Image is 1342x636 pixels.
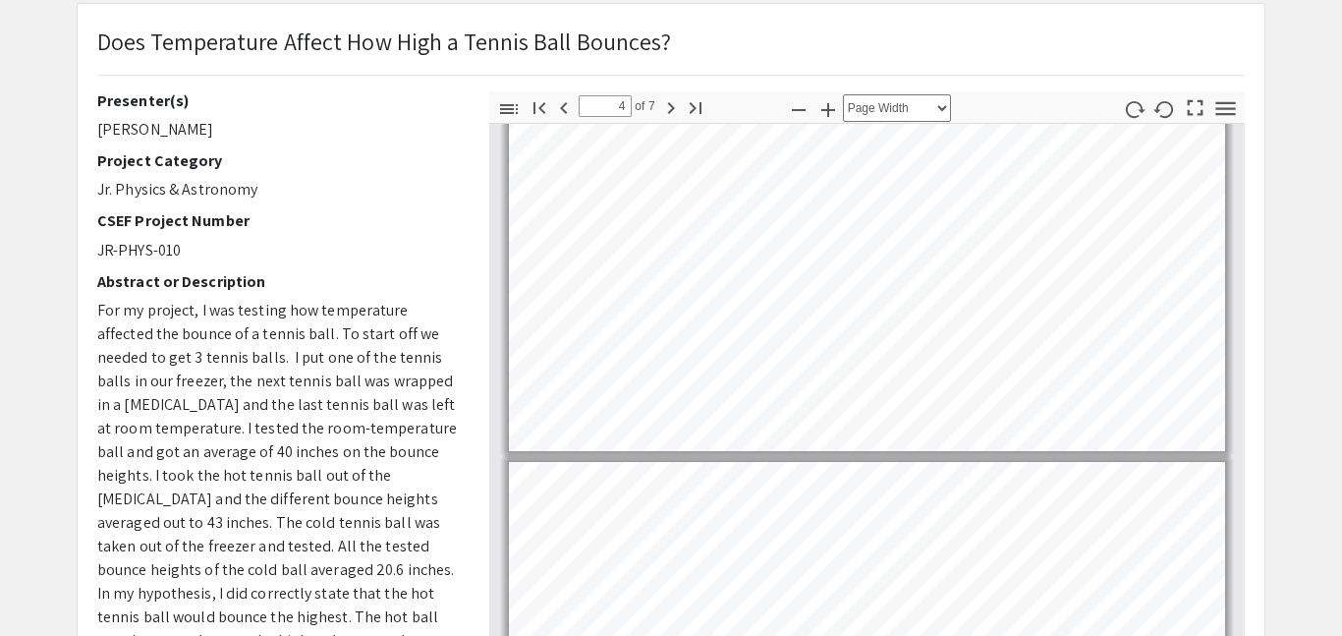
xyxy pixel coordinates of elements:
h2: Presenter(s) [97,91,460,110]
iframe: Chat [15,548,84,621]
h2: Project Category [97,151,460,170]
span: of 7 [632,95,655,117]
button: Rotate Counterclockwise [1148,94,1182,123]
p: [PERSON_NAME] [97,118,460,142]
div: Page 3 [500,39,1234,460]
h2: Abstract or Description [97,272,460,291]
button: Switch to Presentation Mode [1179,91,1212,120]
select: Zoom [843,94,951,122]
p: Does Temperature Affect How High a Tennis Ball Bounces? [97,24,672,59]
button: Go to First Page [523,92,556,121]
button: Toggle Sidebar [492,94,526,123]
button: Previous Page [547,92,581,121]
button: Next Page [654,92,688,121]
button: Tools [1209,94,1243,123]
h2: CSEF Project Number [97,211,460,230]
p: Jr. Physics & Astronomy [97,178,460,202]
button: Rotate Clockwise [1118,94,1151,123]
input: Page [579,95,632,117]
button: Go to Last Page [679,92,712,121]
p: JR-PHYS-010 [97,239,460,262]
button: Zoom Out [782,94,815,123]
button: Zoom In [811,94,845,123]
